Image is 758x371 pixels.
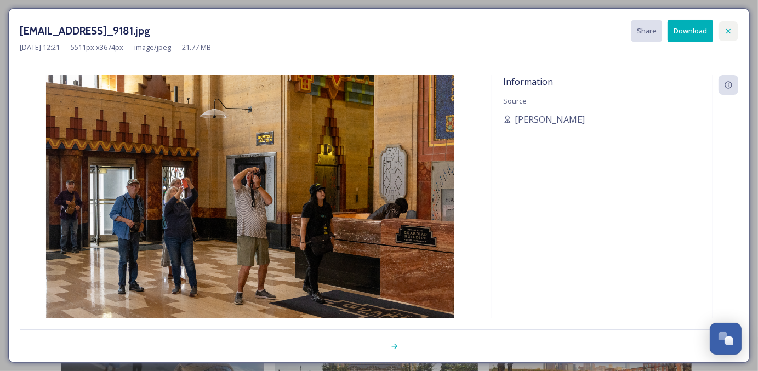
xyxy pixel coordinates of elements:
[503,76,553,88] span: Information
[182,42,211,53] span: 21.77 MB
[20,23,150,39] h3: [EMAIL_ADDRESS]_9181.jpg
[134,42,171,53] span: image/jpeg
[20,42,60,53] span: [DATE] 12:21
[20,75,481,347] img: cfalsettiphoto%40gmail.com-IMG_9181.jpg
[71,42,123,53] span: 5511 px x 3674 px
[503,96,527,106] span: Source
[515,113,585,126] span: [PERSON_NAME]
[631,20,662,42] button: Share
[710,323,742,355] button: Open Chat
[668,20,713,42] button: Download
